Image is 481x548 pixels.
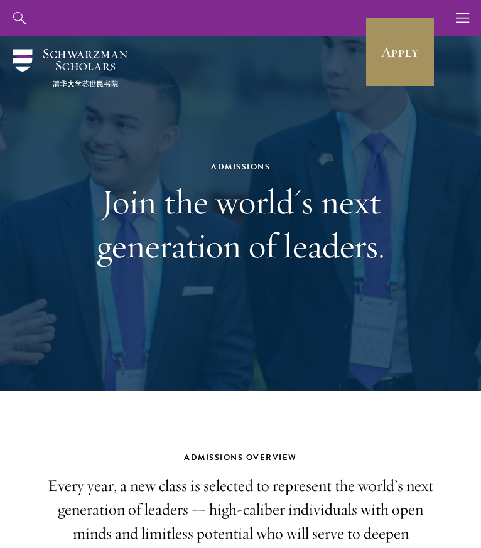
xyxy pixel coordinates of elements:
[38,180,443,267] h1: Join the world's next generation of leaders.
[38,451,443,465] h2: Admissions Overview
[38,160,443,174] div: Admissions
[13,49,127,87] img: Schwarzman Scholars
[365,17,435,87] a: Apply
